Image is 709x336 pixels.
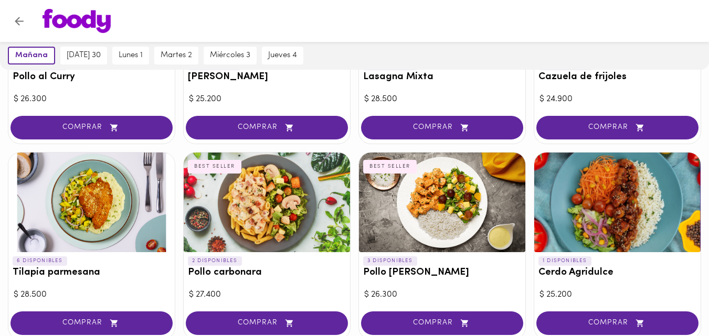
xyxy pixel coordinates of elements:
[10,116,173,139] button: COMPRAR
[67,51,101,60] span: [DATE] 30
[534,153,701,252] div: Cerdo Agridulce
[549,319,685,328] span: COMPRAR
[363,160,417,174] div: BEST SELLER
[188,160,241,174] div: BEST SELLER
[204,47,257,64] button: miércoles 3
[363,267,521,278] h3: Pollo [PERSON_NAME]
[363,256,417,266] p: 3 DISPONIBLES
[112,47,149,64] button: lunes 1
[536,116,699,139] button: COMPRAR
[539,93,695,105] div: $ 24.900
[549,123,685,132] span: COMPRAR
[538,267,696,278] h3: Cerdo Agridulce
[8,47,55,64] button: mañana
[364,93,520,105] div: $ 28.500
[262,47,303,64] button: jueves 4
[268,51,297,60] span: jueves 4
[536,311,699,335] button: COMPRAR
[189,93,345,105] div: $ 25.200
[15,51,48,60] span: mañana
[186,311,348,335] button: COMPRAR
[199,319,335,328] span: COMPRAR
[8,153,175,252] div: Tilapia parmesana
[184,153,350,252] div: Pollo carbonara
[189,289,345,301] div: $ 27.400
[363,72,521,83] h3: Lasagna Mixta
[188,267,346,278] h3: Pollo carbonara
[359,153,525,252] div: Pollo Tikka Massala
[24,319,160,328] span: COMPRAR
[648,275,699,326] iframe: Messagebird Livechat Widget
[13,267,171,278] h3: Tilapia parmesana
[6,8,32,34] button: Volver
[188,256,242,266] p: 2 DISPONIBLES
[161,51,192,60] span: martes 2
[14,289,170,301] div: $ 28.500
[199,123,335,132] span: COMPRAR
[119,51,143,60] span: lunes 1
[13,256,67,266] p: 6 DISPONIBLES
[374,123,510,132] span: COMPRAR
[539,289,695,301] div: $ 25.200
[13,72,171,83] h3: Pollo al Curry
[43,9,111,33] img: logo.png
[14,93,170,105] div: $ 26.300
[154,47,198,64] button: martes 2
[24,123,160,132] span: COMPRAR
[374,319,510,328] span: COMPRAR
[10,311,173,335] button: COMPRAR
[361,116,523,139] button: COMPRAR
[60,47,107,64] button: [DATE] 30
[186,116,348,139] button: COMPRAR
[188,72,346,83] h3: [PERSON_NAME]
[538,72,696,83] h3: Cazuela de frijoles
[538,256,591,266] p: 1 DISPONIBLES
[364,289,520,301] div: $ 26.300
[210,51,250,60] span: miércoles 3
[361,311,523,335] button: COMPRAR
